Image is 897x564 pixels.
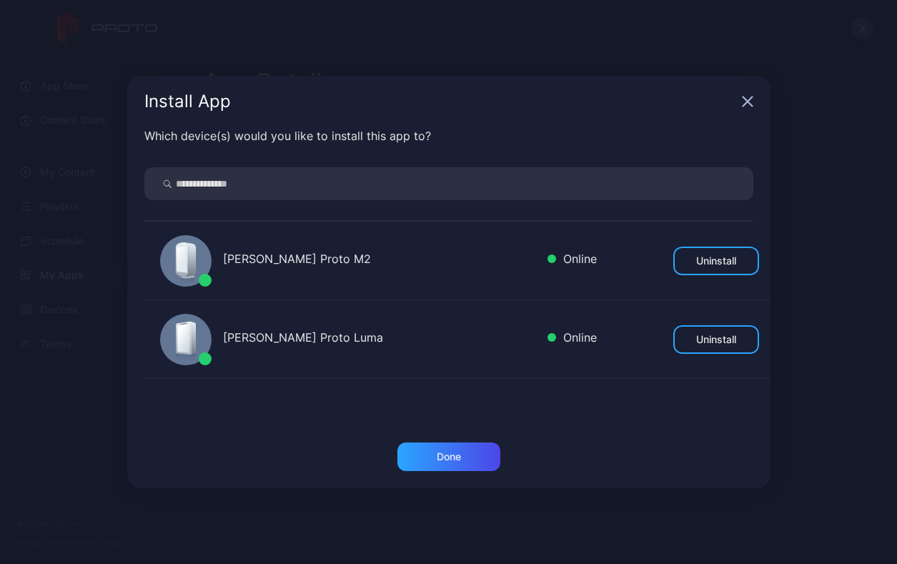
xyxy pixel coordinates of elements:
button: Done [397,442,500,471]
div: Uninstall [696,334,736,345]
div: Online [547,329,597,350]
div: Uninstall [696,255,736,267]
div: [PERSON_NAME] Proto Luma [223,329,536,350]
div: Online [547,250,597,271]
div: Install App [144,93,736,110]
div: Done [437,451,461,462]
div: Which device(s) would you like to install this app to? [144,127,753,144]
div: [PERSON_NAME] Proto M2 [223,250,536,271]
button: Uninstall [673,247,759,275]
button: Uninstall [673,325,759,354]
